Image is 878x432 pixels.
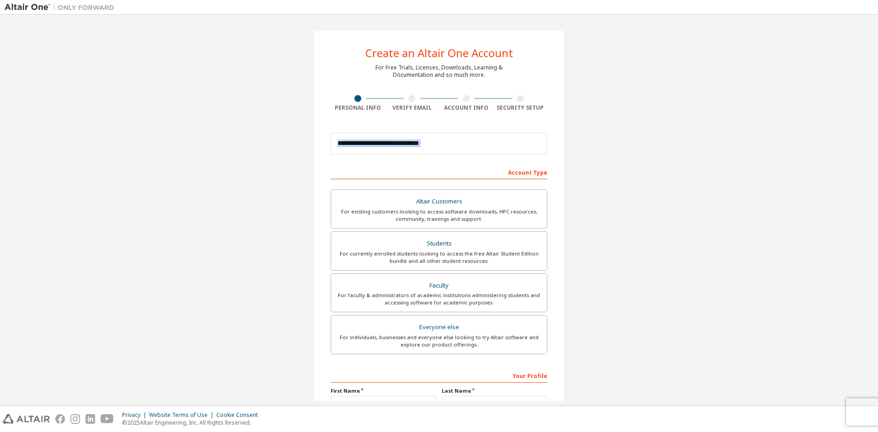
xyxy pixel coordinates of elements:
[331,387,436,395] label: First Name
[337,195,541,208] div: Altair Customers
[337,279,541,292] div: Faculty
[337,334,541,348] div: For individuals, businesses and everyone else looking to try Altair software and explore our prod...
[70,414,80,424] img: instagram.svg
[439,104,493,112] div: Account Info
[101,414,114,424] img: youtube.svg
[365,48,513,59] div: Create an Altair One Account
[331,165,547,179] div: Account Type
[375,64,503,79] div: For Free Trials, Licenses, Downloads, Learning & Documentation and so much more.
[331,368,547,383] div: Your Profile
[337,321,541,334] div: Everyone else
[337,250,541,265] div: For currently enrolled students looking to access the free Altair Student Edition bundle and all ...
[55,414,65,424] img: facebook.svg
[122,411,149,419] div: Privacy
[385,104,439,112] div: Verify Email
[442,387,547,395] label: Last Name
[216,411,263,419] div: Cookie Consent
[122,419,263,427] p: © 2025 Altair Engineering, Inc. All Rights Reserved.
[337,208,541,223] div: For existing customers looking to access software downloads, HPC resources, community, trainings ...
[3,414,50,424] img: altair_logo.svg
[337,292,541,306] div: For faculty & administrators of academic institutions administering students and accessing softwa...
[337,237,541,250] div: Students
[86,414,95,424] img: linkedin.svg
[331,104,385,112] div: Personal Info
[149,411,216,419] div: Website Terms of Use
[5,3,119,12] img: Altair One
[493,104,548,112] div: Security Setup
